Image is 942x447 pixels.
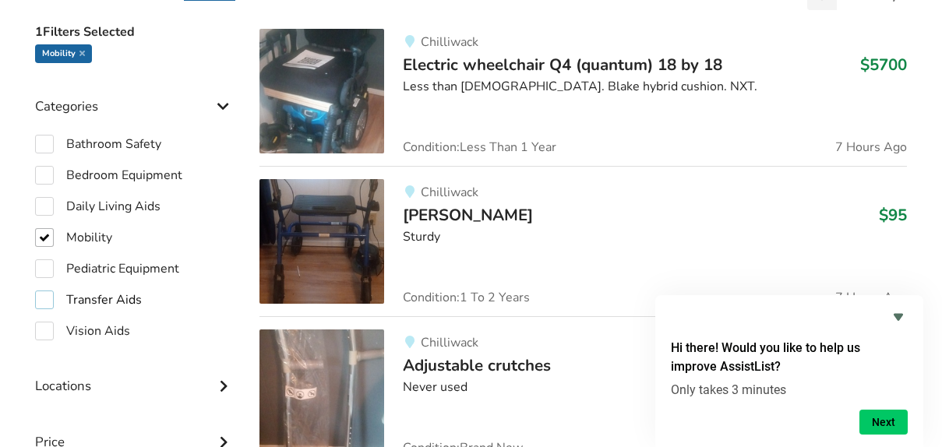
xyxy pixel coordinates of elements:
[35,166,182,185] label: Bedroom Equipment
[403,204,533,226] span: [PERSON_NAME]
[859,410,908,435] button: Next question
[259,166,907,316] a: mobility-walker Chilliwack[PERSON_NAME]$95SturdyCondition:1 To 2 Years7 Hours Ago
[421,184,478,201] span: Chilliwack
[421,33,478,51] span: Chilliwack
[259,29,384,153] img: mobility-electric wheelchair q4 (quantum) 18 by 18
[35,197,161,216] label: Daily Living Aids
[403,78,907,96] div: Less than [DEMOGRAPHIC_DATA]. Blake hybrid cushion. NXT.
[35,290,142,309] label: Transfer Aids
[259,29,907,166] a: mobility-electric wheelchair q4 (quantum) 18 by 18 ChilliwackElectric wheelchair Q4 (quantum) 18 ...
[403,291,530,304] span: Condition: 1 To 2 Years
[35,16,235,44] h5: 1 Filters Selected
[671,382,908,397] p: Only takes 3 minutes
[671,308,908,435] div: Hi there! Would you like to help us improve AssistList?
[403,354,551,376] span: Adjustable crutches
[35,228,112,247] label: Mobility
[35,67,235,122] div: Categories
[35,135,161,153] label: Bathroom Safety
[35,322,130,340] label: Vision Aids
[671,339,908,376] h2: Hi there! Would you like to help us improve AssistList?
[403,141,556,153] span: Condition: Less Than 1 Year
[35,259,179,278] label: Pediatric Equipment
[259,179,384,304] img: mobility-walker
[403,54,722,76] span: Electric wheelchair Q4 (quantum) 18 by 18
[403,378,907,396] div: Never used
[35,347,235,402] div: Locations
[879,205,907,225] h3: $95
[860,55,907,75] h3: $5700
[421,334,478,351] span: Chilliwack
[35,44,92,63] div: Mobility
[835,291,907,304] span: 7 Hours Ago
[403,228,907,246] div: Sturdy
[835,141,907,153] span: 7 Hours Ago
[889,308,908,326] button: Hide survey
